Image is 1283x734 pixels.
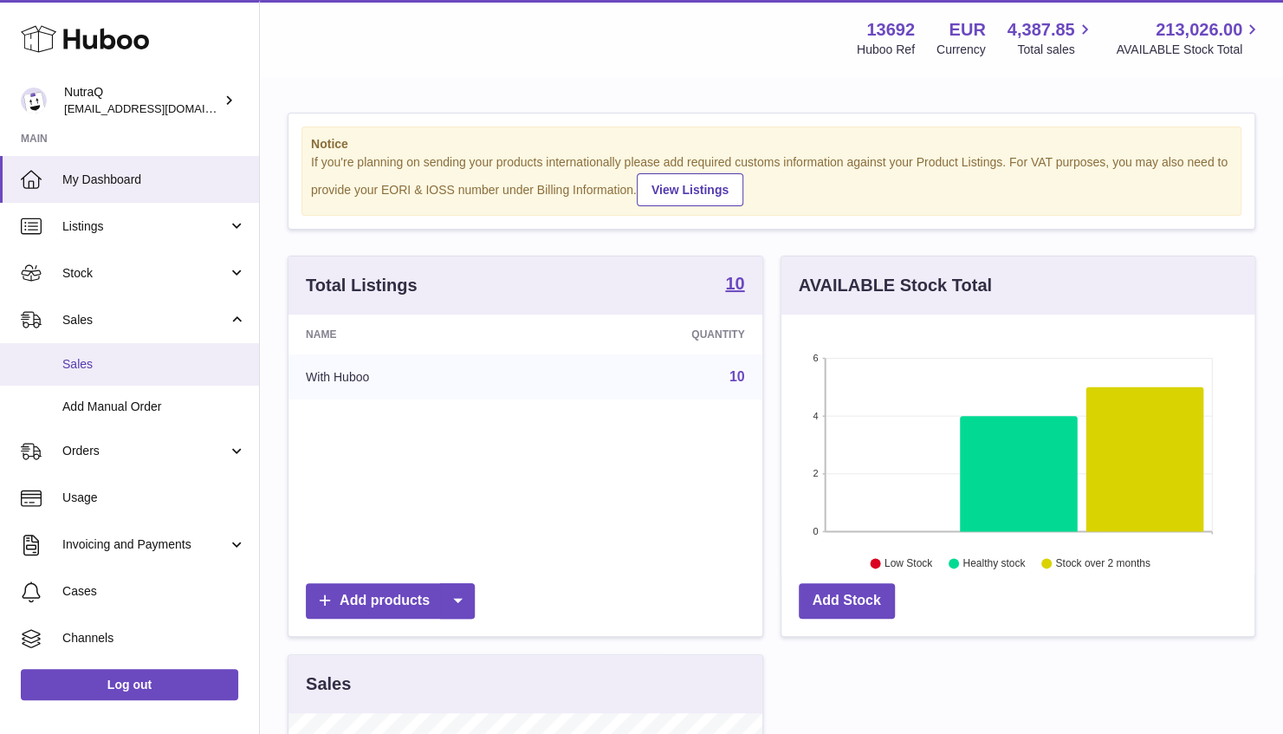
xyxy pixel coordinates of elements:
span: Orders [62,443,228,459]
div: NutraQ [64,84,220,117]
h3: Total Listings [306,274,418,297]
text: 2 [813,468,818,478]
span: My Dashboard [62,172,246,188]
a: Log out [21,669,238,700]
a: 213,026.00 AVAILABLE Stock Total [1116,18,1262,58]
span: Sales [62,356,246,373]
span: Listings [62,218,228,235]
span: Cases [62,583,246,600]
span: 4,387.85 [1008,18,1075,42]
text: Low Stock [884,557,932,569]
span: Stock [62,265,228,282]
strong: Notice [311,136,1232,153]
th: Quantity [538,315,761,354]
div: Currency [936,42,986,58]
h3: Sales [306,672,351,696]
span: 213,026.00 [1156,18,1242,42]
span: [EMAIL_ADDRESS][DOMAIN_NAME] [64,101,255,115]
span: Sales [62,312,228,328]
a: Add Stock [799,583,895,619]
span: Add Manual Order [62,399,246,415]
span: AVAILABLE Stock Total [1116,42,1262,58]
a: 10 [729,369,745,384]
a: Add products [306,583,475,619]
div: Huboo Ref [857,42,915,58]
strong: 13692 [866,18,915,42]
a: 4,387.85 Total sales [1008,18,1095,58]
td: With Huboo [288,354,538,399]
text: 0 [813,526,818,536]
span: Invoicing and Payments [62,536,228,553]
div: If you're planning on sending your products internationally please add required customs informati... [311,154,1232,206]
span: Channels [62,630,246,646]
span: Usage [62,490,246,506]
text: 4 [813,411,818,421]
th: Name [288,315,538,354]
h3: AVAILABLE Stock Total [799,274,992,297]
text: Stock over 2 months [1055,557,1150,569]
text: 6 [813,353,818,363]
strong: EUR [949,18,985,42]
text: Healthy stock [962,557,1026,569]
strong: 10 [725,275,744,292]
span: Total sales [1017,42,1094,58]
a: 10 [725,275,744,296]
a: View Listings [637,173,743,206]
img: log@nutraq.com [21,88,47,114]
